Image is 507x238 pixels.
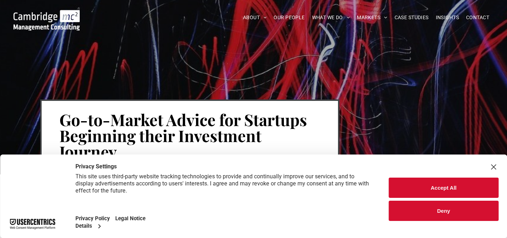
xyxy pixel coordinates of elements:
a: ABOUT [239,12,270,23]
a: INSIGHTS [432,12,463,23]
img: Go to Homepage [14,10,80,31]
a: OUR PEOPLE [270,12,308,23]
a: Your Business Transformed | Cambridge Management Consulting [14,11,80,18]
a: WHAT WE DO [308,12,354,23]
a: CASE STUDIES [391,12,432,23]
a: CONTACT [463,12,493,23]
h1: Go-to-Market Advice for Startups Beginning their Investment Journey [59,111,320,160]
a: MARKETS [353,12,391,23]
